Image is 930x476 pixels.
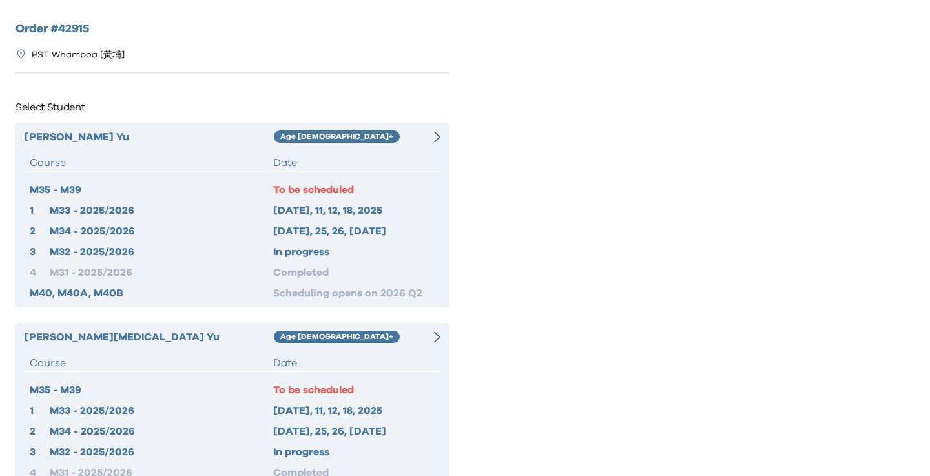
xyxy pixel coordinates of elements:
[273,182,435,198] div: To be scheduled
[273,355,435,371] div: Date
[273,155,435,171] div: Date
[50,444,273,460] div: M32 - 2025/2026
[50,244,273,260] div: M32 - 2025/2026
[30,355,273,371] div: Course
[30,285,273,301] div: M40, M40A, M40B
[50,403,273,419] div: M33 - 2025/2026
[30,203,50,218] div: 1
[30,182,273,198] div: M35 - M39
[273,424,435,439] div: [DATE], 25, 26, [DATE]
[50,424,273,439] div: M34 - 2025/2026
[30,444,50,460] div: 3
[273,223,435,239] div: [DATE], 25, 26, [DATE]
[15,21,449,38] h2: Order # 42915
[273,403,435,419] div: [DATE], 11, 12, 18, 2025
[30,244,50,260] div: 3
[50,265,273,280] div: M31 - 2025/2026
[274,130,400,143] div: Age [DEMOGRAPHIC_DATA]+
[30,382,273,398] div: M35 - M39
[25,329,274,345] div: [PERSON_NAME][MEDICAL_DATA] Yu
[50,223,273,239] div: M34 - 2025/2026
[15,97,449,118] p: Select Student
[50,203,273,218] div: M33 - 2025/2026
[273,285,435,301] div: Scheduling opens on 2026 Q2
[273,444,435,460] div: In progress
[30,223,50,239] div: 2
[274,331,400,344] div: Age [DEMOGRAPHIC_DATA]+
[32,48,125,62] p: PST Whampoa [黃埔]
[273,382,435,398] div: To be scheduled
[273,244,435,260] div: In progress
[25,129,274,145] div: [PERSON_NAME] Yu
[30,265,50,280] div: 4
[273,203,435,218] div: [DATE], 11, 12, 18, 2025
[30,424,50,439] div: 2
[30,403,50,419] div: 1
[273,265,435,280] div: Completed
[30,155,273,171] div: Course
